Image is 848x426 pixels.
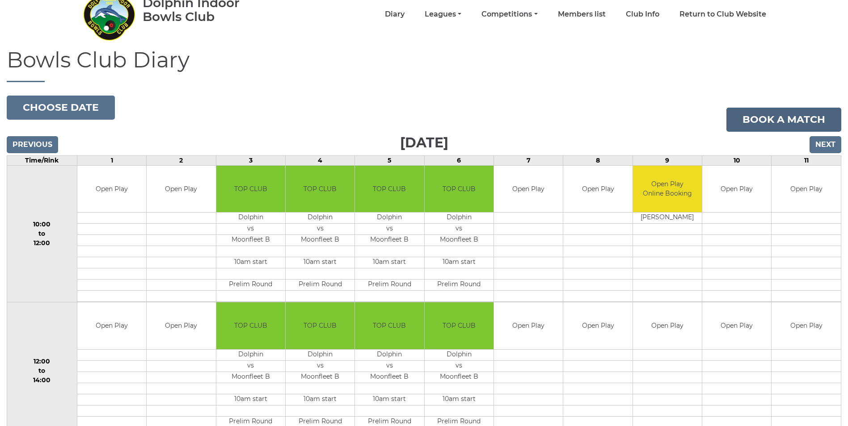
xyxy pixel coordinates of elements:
[355,349,424,360] td: Dolphin
[425,302,494,349] td: TOP CLUB
[425,166,494,213] td: TOP CLUB
[425,394,494,405] td: 10am start
[355,213,424,224] td: Dolphin
[216,155,285,165] td: 3
[147,166,215,213] td: Open Play
[355,372,424,383] td: Moonfleet B
[7,136,58,153] input: Previous
[216,166,285,213] td: TOP CLUB
[481,9,537,19] a: Competitions
[425,360,494,372] td: vs
[425,235,494,246] td: Moonfleet B
[633,302,702,349] td: Open Play
[147,302,215,349] td: Open Play
[7,48,841,82] h1: Bowls Club Diary
[633,155,702,165] td: 9
[216,360,285,372] td: vs
[702,155,772,165] td: 10
[726,108,841,132] a: Book a match
[702,302,771,349] td: Open Play
[633,166,702,213] td: Open Play Online Booking
[702,166,771,213] td: Open Play
[286,280,354,291] td: Prelim Round
[772,155,841,165] td: 11
[216,224,285,235] td: vs
[355,360,424,372] td: vs
[286,224,354,235] td: vs
[355,280,424,291] td: Prelim Round
[679,9,766,19] a: Return to Club Website
[77,166,146,213] td: Open Play
[147,155,216,165] td: 2
[355,224,424,235] td: vs
[286,235,354,246] td: Moonfleet B
[425,372,494,383] td: Moonfleet B
[494,155,563,165] td: 7
[424,155,494,165] td: 6
[355,166,424,213] td: TOP CLUB
[425,9,461,19] a: Leagues
[355,257,424,268] td: 10am start
[7,165,77,302] td: 10:00 to 12:00
[633,213,702,224] td: [PERSON_NAME]
[355,155,424,165] td: 5
[216,235,285,246] td: Moonfleet B
[286,394,354,405] td: 10am start
[772,166,841,213] td: Open Play
[286,360,354,372] td: vs
[216,372,285,383] td: Moonfleet B
[425,224,494,235] td: vs
[425,257,494,268] td: 10am start
[772,302,841,349] td: Open Play
[810,136,841,153] input: Next
[216,257,285,268] td: 10am start
[216,213,285,224] td: Dolphin
[355,235,424,246] td: Moonfleet B
[7,96,115,120] button: Choose date
[494,166,563,213] td: Open Play
[77,302,146,349] td: Open Play
[216,394,285,405] td: 10am start
[494,302,563,349] td: Open Play
[285,155,354,165] td: 4
[7,155,77,165] td: Time/Rink
[216,280,285,291] td: Prelim Round
[425,280,494,291] td: Prelim Round
[425,213,494,224] td: Dolphin
[77,155,146,165] td: 1
[216,349,285,360] td: Dolphin
[563,155,633,165] td: 8
[385,9,405,19] a: Diary
[286,213,354,224] td: Dolphin
[286,349,354,360] td: Dolphin
[563,166,632,213] td: Open Play
[563,302,632,349] td: Open Play
[626,9,659,19] a: Club Info
[425,349,494,360] td: Dolphin
[355,394,424,405] td: 10am start
[216,302,285,349] td: TOP CLUB
[286,372,354,383] td: Moonfleet B
[286,302,354,349] td: TOP CLUB
[355,302,424,349] td: TOP CLUB
[286,257,354,268] td: 10am start
[286,166,354,213] td: TOP CLUB
[558,9,606,19] a: Members list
